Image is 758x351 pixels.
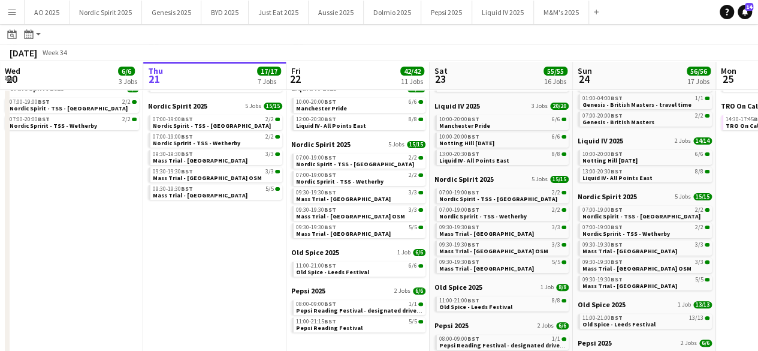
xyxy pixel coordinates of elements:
a: 11:00-21:15BST5/5Pepsi Reading Festival [296,317,423,331]
span: BST [467,133,479,140]
span: Nordic Spririt - TSS - Wetherby [582,230,670,238]
span: 6/6 [552,116,560,122]
span: 09:30-19:30 [153,186,193,192]
span: 8/8 [418,118,423,121]
a: 10:00-20:00BST6/6Manchester Pride [439,115,566,129]
a: 11:00-21:00BST6/6Old Spice - Leeds Festival [296,262,423,275]
span: Pepsi 2025 [291,286,325,295]
span: 2/2 [122,116,131,122]
span: Old Spice - Leeds Festival [296,268,369,276]
span: Manchester Pride [439,122,490,130]
span: 09:30-19:30 [296,190,336,196]
span: 07:00-19:00 [153,134,193,140]
span: 5 Jobs [531,176,548,183]
span: 11:00-21:00 [296,263,336,269]
span: 5/5 [552,259,560,265]
a: 09:30-19:30BST5/5Mass Trial - [GEOGRAPHIC_DATA] [296,223,423,237]
span: BST [324,223,336,231]
span: 09:30-19:30 [582,259,623,265]
a: 11:00-21:00BST13/13Old Spice - Leeds Festival [582,314,709,328]
span: 6/6 [409,99,417,105]
a: 09:30-19:30BST3/3Mass Trial - [GEOGRAPHIC_DATA] [153,150,280,164]
a: 13:00-20:30BST8/8Liquid IV- All Points East [582,167,709,181]
a: 07:00-19:00BST2/2Nordic Spririt - TSS - Wetherby [153,133,280,146]
span: Sun [578,65,592,76]
span: 1 Job [397,249,410,256]
a: 07:00-19:00BST2/2Nordic Spirit - TSS - [GEOGRAPHIC_DATA] [153,115,280,129]
span: 8/8 [695,169,703,175]
div: 3 Jobs [119,77,137,86]
a: 07:00-19:00BST2/2Nordic Spririt - TSS - Wetherby [439,206,566,220]
span: BST [611,223,623,231]
span: 09:30-19:30 [439,242,479,248]
div: Old Spice 20251 Job8/811:00-21:00BST8/8Old Spice - Leeds Festival [434,283,569,321]
span: BST [467,335,479,343]
span: 09:30-19:30 [296,224,336,230]
a: 07:00-19:00BST2/2Nordic Spirit - TSS - [GEOGRAPHIC_DATA] [10,98,137,112]
span: 2/2 [132,100,137,104]
span: 8/8 [409,116,417,122]
span: 5/5 [409,224,417,230]
span: 2/2 [275,135,280,139]
a: 09:30-19:30BST3/3Mass Trial - [GEOGRAPHIC_DATA] OSM [153,167,280,181]
span: 3/3 [695,242,703,248]
span: Nordic Spirit - TSS - Beaconsfield [439,195,557,203]
button: Dolmio 2025 [364,1,421,24]
span: 3/3 [552,224,560,230]
a: 09:30-19:30BST5/5Mass Trial - [GEOGRAPHIC_DATA] [153,185,280,199]
span: Genesis - British Masters [582,118,654,126]
span: Mass Trial - Leeds [439,230,534,238]
a: 11:00-21:00BST8/8Old Spice - Leeds Festival [439,296,566,310]
span: 3/3 [552,242,560,248]
span: BST [324,115,336,123]
div: Old Spice 20251 Job6/611:00-21:00BST6/6Old Spice - Leeds Festival [291,248,425,286]
span: 8/8 [556,284,569,291]
a: 10:00-20:00BST6/6Notting Hill [DATE] [439,133,566,146]
span: 6/6 [695,151,703,157]
div: Nordic Spirit 20252 Jobs4/407:00-19:00BST2/2Nordic Spirit - TSS - [GEOGRAPHIC_DATA]07:00-20:00BST... [5,84,139,133]
span: 3 Jobs [531,103,548,110]
span: 6/6 [418,100,423,104]
div: Nordic Spirit 20255 Jobs15/1507:00-19:00BST2/2Nordic Spirit - TSS - [GEOGRAPHIC_DATA]07:00-19:00B... [578,192,712,300]
span: 10:00-20:00 [439,116,479,122]
a: Old Spice 20251 Job8/8 [434,283,569,292]
button: Genesis 2025 [142,1,201,24]
span: Mass Trial - Victoria Station [582,282,677,290]
a: 07:00-20:00BST2/2Nordic Spririt - TSS - Wetherby [10,115,137,129]
span: 2/2 [132,118,137,121]
span: 5/5 [695,277,703,283]
span: 07:00-19:00 [582,224,623,230]
span: 42/42 [400,67,424,76]
span: 56/56 [687,67,711,76]
button: AO 2025 [25,1,70,24]
span: BST [611,314,623,322]
div: Nordic Spirit 20255 Jobs15/1507:00-19:00BST2/2Nordic Spirit - TSS - [GEOGRAPHIC_DATA]07:00-19:00B... [148,101,282,202]
span: 6/6 [552,134,560,140]
span: Nordic Spirit - TSS - Beaconsfield [153,122,271,130]
div: 17 Jobs [687,77,710,86]
span: Mass Trial - Leeds [582,247,677,255]
span: BST [611,94,623,102]
button: Pepsi 2025 [421,1,472,24]
span: 8/8 [552,151,560,157]
span: Liquid IV- All Points East [582,174,653,182]
span: 3/3 [275,152,280,156]
div: Nordic Spirit 20255 Jobs15/1507:00-19:00BST2/2Nordic Spirit - TSS - [GEOGRAPHIC_DATA]07:00-19:00B... [434,175,569,283]
span: Old Spice 2025 [434,283,482,292]
span: 2/2 [275,118,280,121]
span: BST [324,171,336,179]
a: Nordic Spirit 20255 Jobs15/15 [434,175,569,184]
span: Liquid IV- All Points East [439,157,509,164]
span: BST [324,188,336,196]
a: 08:00-09:00BST1/1Pepsi Reading Festival - designated driver cost [439,335,566,349]
div: 16 Jobs [544,77,567,86]
a: 07:00-19:00BST2/2Nordic Spirit - TSS - [GEOGRAPHIC_DATA] [296,154,423,167]
span: BST [611,275,623,283]
span: 2 Jobs [675,137,691,145]
a: 09:30-19:30BST5/5Mass Trial - [GEOGRAPHIC_DATA] [582,275,709,289]
a: 07:00-19:00BST2/2Nordic Spririt - TSS - Wetherby [582,223,709,237]
span: 8/8 [561,152,566,156]
a: 09:30-19:30BST3/3Mass Trial - [GEOGRAPHIC_DATA] OSM [582,258,709,272]
div: Nordic Spirit 20255 Jobs15/1507:00-19:00BST2/2Nordic Spirit - TSS - [GEOGRAPHIC_DATA]07:00-19:00B... [291,140,425,248]
span: 2/2 [552,207,560,213]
